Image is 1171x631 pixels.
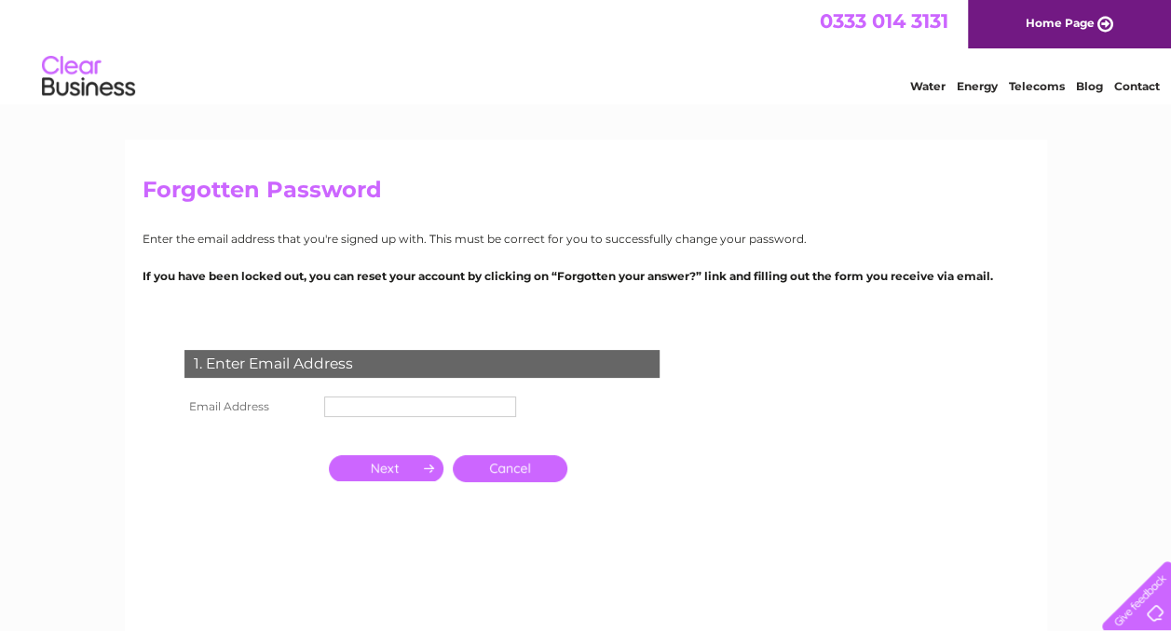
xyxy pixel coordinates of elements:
img: logo.png [41,48,136,105]
h2: Forgotten Password [143,177,1029,212]
a: Energy [957,79,998,93]
a: Water [910,79,946,93]
p: Enter the email address that you're signed up with. This must be correct for you to successfully ... [143,230,1029,248]
th: Email Address [180,392,320,422]
div: Clear Business is a trading name of Verastar Limited (registered in [GEOGRAPHIC_DATA] No. 3667643... [146,10,1027,90]
div: 1. Enter Email Address [184,350,660,378]
a: Telecoms [1009,79,1065,93]
p: If you have been locked out, you can reset your account by clicking on “Forgotten your answer?” l... [143,267,1029,285]
a: Cancel [453,455,567,482]
a: 0333 014 3131 [820,9,948,33]
a: Contact [1114,79,1160,93]
a: Blog [1076,79,1103,93]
